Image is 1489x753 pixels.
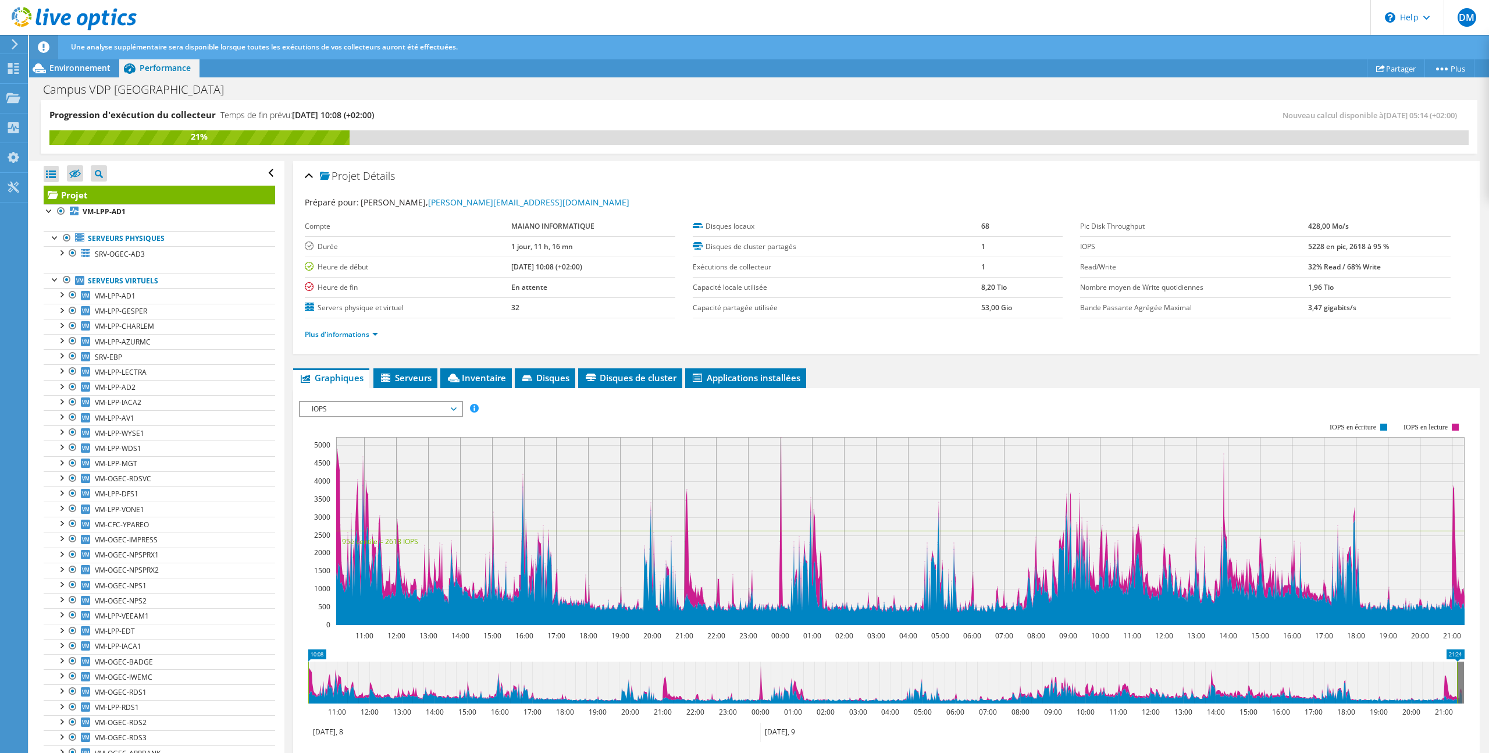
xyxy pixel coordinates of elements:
[981,262,985,272] b: 1
[44,349,275,364] a: SRV-EBP
[981,241,985,251] b: 1
[387,631,405,641] text: 12:00
[95,352,122,362] span: SRV-EBP
[44,425,275,441] a: VM-LPP-WYSE1
[342,537,418,546] text: 95è centile = 2618 IOPS
[44,304,275,319] a: VM-LPP-GESPER
[95,249,145,259] span: SRV-OGEC-AD3
[44,186,275,204] a: Projet
[451,631,469,641] text: 14:00
[1308,241,1389,251] b: 5228 en pic, 2618 à 95 %
[1402,707,1420,717] text: 20:00
[95,474,151,484] span: VM-OGEC-RDSVC
[981,221,989,231] b: 68
[44,715,275,730] a: VM-OGEC-RDS2
[314,458,330,468] text: 4500
[1174,707,1192,717] text: 13:00
[299,372,364,383] span: Graphiques
[44,246,275,261] a: SRV-OGEC-AD3
[44,654,275,669] a: VM-OGEC-BADGE
[95,550,159,560] span: VM-OGEC-NPSPRX1
[326,620,330,630] text: 0
[693,282,982,293] label: Capacité locale utilisée
[95,291,136,301] span: VM-LPP-AD1
[305,241,511,253] label: Durée
[1458,8,1476,27] span: DM
[1091,631,1109,641] text: 10:00
[314,584,330,594] text: 1000
[95,428,144,438] span: VM-LPP-WYSE1
[693,302,982,314] label: Capacité partagée utilisée
[523,707,542,717] text: 17:00
[515,631,533,641] text: 16:00
[314,512,330,522] text: 3000
[95,306,147,316] span: VM-LPP-GESPER
[44,319,275,334] a: VM-LPP-CHARLEM
[95,641,141,651] span: VM-LPP-IACA1
[314,566,330,576] text: 1500
[1435,707,1453,717] text: 21:00
[44,578,275,593] a: VM-OGEC-NPS1
[44,231,275,246] a: Serveurs physiques
[44,517,275,532] a: VM-CFC-YPAREO
[483,631,501,641] text: 15:00
[784,707,802,717] text: 01:00
[458,707,476,717] text: 15:00
[305,261,511,273] label: Heure de début
[95,443,141,453] span: VM-LPP-WDS1
[556,707,574,717] text: 18:00
[1059,631,1077,641] text: 09:00
[771,631,789,641] text: 00:00
[1308,262,1381,272] b: 32% Read / 68% Write
[511,241,573,251] b: 1 jour, 11 h, 16 mn
[719,707,737,717] text: 23:00
[44,364,275,379] a: VM-LPP-LECTRA
[1283,631,1301,641] text: 16:00
[1367,59,1425,77] a: Partager
[1077,707,1095,717] text: 10:00
[1315,631,1333,641] text: 17:00
[1308,303,1356,312] b: 3,47 gigabits/s
[589,707,607,717] text: 19:00
[914,707,932,717] text: 05:00
[521,372,569,383] span: Disques
[979,707,997,717] text: 07:00
[867,631,885,641] text: 03:00
[1044,707,1062,717] text: 09:00
[95,702,139,712] span: VM-LPP-RDS1
[95,596,147,606] span: VM-OGEC-NPS2
[95,672,152,682] span: VM-OGEC-IWEMC
[1027,631,1045,641] text: 08:00
[579,631,597,641] text: 18:00
[95,657,153,667] span: VM-OGEC-BADGE
[1187,631,1205,641] text: 13:00
[693,221,982,232] label: Disques locaux
[95,535,158,545] span: VM-OGEC-IMPRESS
[1155,631,1173,641] text: 12:00
[44,456,275,471] a: VM-LPP-MGT
[691,372,800,383] span: Applications installées
[584,372,676,383] span: Disques de cluster
[393,707,411,717] text: 13:00
[95,413,134,423] span: VM-LPP-AV1
[803,631,821,641] text: 01:00
[1080,221,1308,232] label: Pic Disk Throughput
[511,282,547,292] b: En attente
[44,410,275,425] a: VM-LPP-AV1
[1080,282,1308,293] label: Nombre moyen de Write quotidiennes
[44,563,275,578] a: VM-OGEC-NPSPRX2
[899,631,917,641] text: 04:00
[363,169,395,183] span: Détails
[314,530,330,540] text: 2500
[739,631,757,641] text: 23:00
[1308,221,1349,231] b: 428,00 Mo/s
[419,631,437,641] text: 13:00
[379,372,432,383] span: Serveurs
[44,395,275,410] a: VM-LPP-IACA2
[981,303,1012,312] b: 53,00 Gio
[305,282,511,293] label: Heure de fin
[621,707,639,717] text: 20:00
[95,321,154,331] span: VM-LPP-CHARLEM
[1403,423,1448,431] text: IOPS en lecture
[1080,302,1308,314] label: Bande Passante Agrégée Maximal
